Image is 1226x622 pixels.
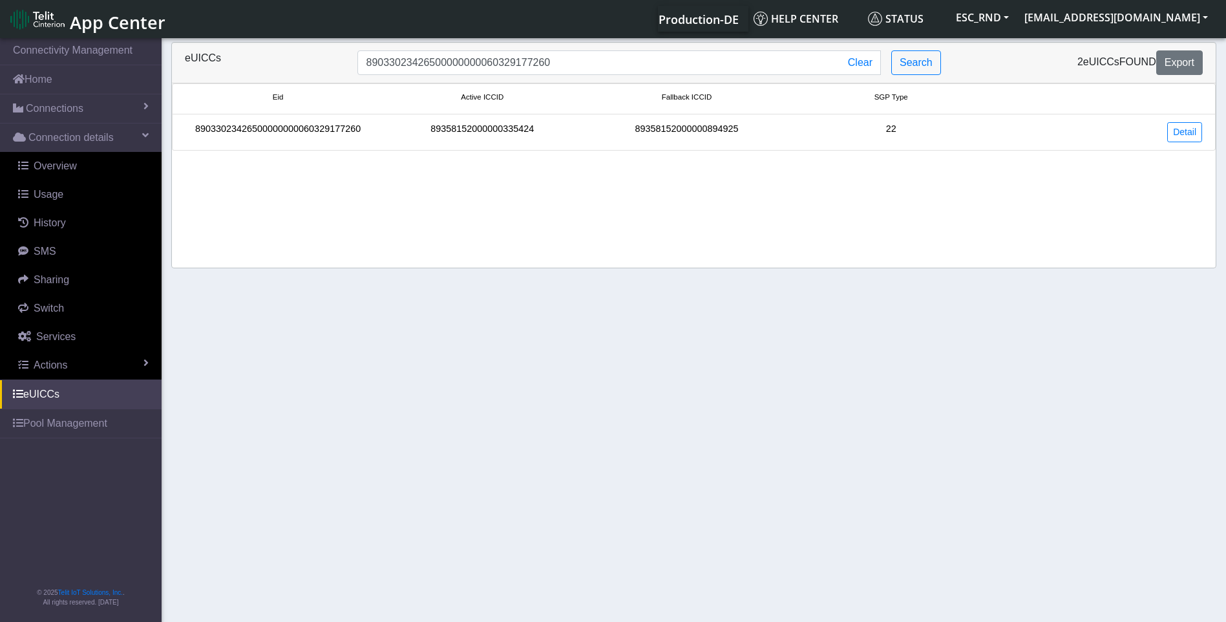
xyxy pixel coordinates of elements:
[874,92,908,103] span: SGP Type
[789,122,993,142] div: 22
[175,50,348,75] div: eUICCs
[1165,57,1194,68] span: Export
[868,12,924,26] span: Status
[26,101,83,116] span: Connections
[754,12,768,26] img: knowledge.svg
[34,246,56,257] span: SMS
[34,303,64,314] span: Switch
[948,6,1017,29] button: ESC_RND
[1077,56,1083,67] span: 2
[5,294,162,323] a: Switch
[662,92,712,103] span: Fallback ICCID
[461,92,503,103] span: Active ICCID
[5,152,162,180] a: Overview
[380,122,584,142] div: 89358152000000335424
[863,6,948,32] a: Status
[659,12,739,27] span: Production-DE
[1083,56,1119,67] span: eUICCs
[1167,122,1202,142] a: Detail
[70,10,165,34] span: App Center
[34,189,63,200] span: Usage
[5,266,162,294] a: Sharing
[10,5,164,33] a: App Center
[754,12,838,26] span: Help center
[1119,56,1156,67] span: found
[658,6,738,32] a: Your current platform instance
[34,160,77,171] span: Overview
[5,323,162,351] a: Services
[891,50,941,75] button: Search
[34,274,69,285] span: Sharing
[5,351,162,380] a: Actions
[868,12,882,26] img: status.svg
[357,50,840,75] input: Search...
[273,92,284,103] span: Eid
[58,589,123,596] a: Telit IoT Solutions, Inc.
[34,359,67,370] span: Actions
[840,50,881,75] button: Clear
[748,6,863,32] a: Help center
[34,217,66,228] span: History
[584,122,788,142] div: 89358152000000894925
[5,237,162,266] a: SMS
[36,331,76,342] span: Services
[28,130,114,145] span: Connection details
[176,122,380,142] div: 89033023426500000000060329177260
[10,9,65,30] img: logo-telit-cinterion-gw-new.png
[5,209,162,237] a: History
[5,180,162,209] a: Usage
[1156,50,1203,75] button: Export
[1017,6,1216,29] button: [EMAIL_ADDRESS][DOMAIN_NAME]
